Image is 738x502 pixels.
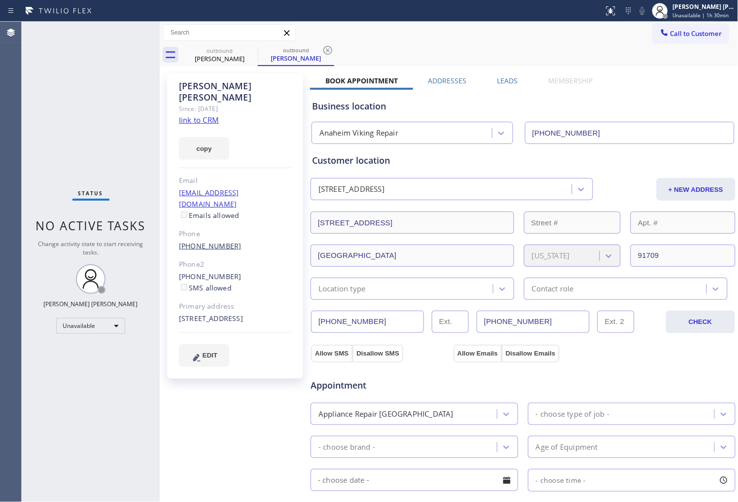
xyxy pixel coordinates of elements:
[56,318,125,334] div: Unavailable
[318,408,454,420] div: Appliance Repair [GEOGRAPHIC_DATA]
[44,300,138,308] div: [PERSON_NAME] [PERSON_NAME]
[179,80,292,103] div: [PERSON_NAME] [PERSON_NAME]
[38,240,143,256] span: Change activity state to start receiving tasks.
[179,228,292,240] div: Phone
[312,100,734,113] div: Business location
[502,345,560,362] button: Disallow Emails
[179,259,292,270] div: Phone2
[311,212,514,234] input: Address
[179,344,229,367] button: EDIT
[311,245,514,267] input: City
[181,284,187,290] input: SMS allowed
[179,188,239,209] a: [EMAIL_ADDRESS][DOMAIN_NAME]
[497,76,518,85] label: Leads
[182,44,257,66] div: Christine Chung
[318,441,375,453] div: - choose brand -
[536,408,609,420] div: - choose type of job -
[179,313,292,324] div: [STREET_ADDRESS]
[179,283,232,292] label: SMS allowed
[259,54,333,63] div: [PERSON_NAME]
[319,128,398,139] div: Anaheim Viking Repair
[318,283,366,294] div: Location type
[525,122,735,144] input: Phone Number
[524,212,621,234] input: Street #
[179,241,242,251] a: [PHONE_NUMBER]
[259,44,333,65] div: Christine Chung
[179,175,292,186] div: Email
[670,29,722,38] span: Call to Customer
[428,76,467,85] label: Addresses
[549,76,593,85] label: Membership
[311,345,352,362] button: Allow SMS
[179,272,242,281] a: [PHONE_NUMBER]
[318,184,385,195] div: [STREET_ADDRESS]
[163,25,295,40] input: Search
[666,311,735,333] button: CHECK
[182,47,257,54] div: outbound
[259,46,333,54] div: outbound
[536,475,586,485] span: - choose time -
[635,4,649,18] button: Mute
[631,212,735,234] input: Apt. #
[312,154,734,167] div: Customer location
[536,441,598,453] div: Age of Equipment
[352,345,403,362] button: Disallow SMS
[179,301,292,312] div: Primary address
[179,115,219,125] a: link to CRM
[454,345,502,362] button: Allow Emails
[181,212,187,218] input: Emails allowed
[432,311,469,333] input: Ext.
[532,283,574,294] div: Contact role
[325,76,398,85] label: Book Appointment
[597,311,634,333] input: Ext. 2
[179,211,240,220] label: Emails allowed
[78,190,104,197] span: Status
[179,137,229,160] button: copy
[477,311,590,333] input: Phone Number 2
[653,24,729,43] button: Call to Customer
[631,245,735,267] input: ZIP
[311,469,518,491] input: - choose date -
[203,352,217,359] span: EDIT
[311,379,451,392] span: Appointment
[179,103,292,114] div: Since: [DATE]
[182,54,257,63] div: [PERSON_NAME]
[311,311,424,333] input: Phone Number
[673,12,729,19] span: Unavailable | 1h 30min
[673,2,735,11] div: [PERSON_NAME] [PERSON_NAME]
[657,178,736,201] button: + NEW ADDRESS
[36,217,146,234] span: No active tasks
